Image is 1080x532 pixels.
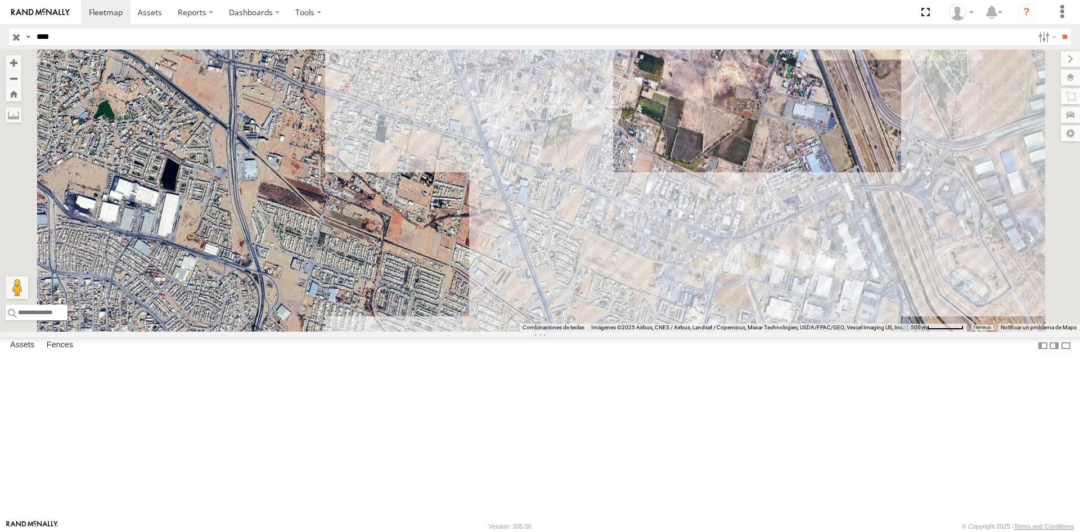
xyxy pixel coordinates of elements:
label: Map Settings [1061,126,1080,141]
div: Irving Rodriguez [945,4,978,21]
div: © Copyright 2025 - [962,523,1074,530]
button: Zoom Home [6,86,21,101]
label: Hide Summary Table [1060,337,1072,354]
label: Dock Summary Table to the Right [1048,337,1060,354]
a: Notificar un problema de Maps [1001,324,1077,330]
button: Zoom in [6,55,21,70]
a: Visit our Website [6,521,58,532]
label: Assets [4,338,40,354]
label: Fences [41,338,79,354]
div: Version: 305.00 [489,523,532,530]
img: rand-logo.svg [11,8,70,16]
span: Imágenes ©2025 Airbus, CNES / Airbus, Landsat / Copernicus, Maxar Technologies, USDA/FPAC/GEO, Ve... [591,324,904,330]
button: Zoom out [6,70,21,86]
label: Search Filter Options [1034,29,1058,45]
label: Measure [6,107,21,123]
i: ? [1018,3,1036,21]
a: Terms and Conditions [1014,523,1074,530]
button: Escala del mapa: 500 m por 61 píxeles [907,324,967,332]
button: Combinaciones de teclas [523,324,584,332]
button: Arrastra al hombrecito al mapa para abrir Street View [6,276,28,299]
a: Términos [973,325,991,330]
span: 500 m [911,324,927,330]
label: Search Query [24,29,33,45]
label: Dock Summary Table to the Left [1037,337,1048,354]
